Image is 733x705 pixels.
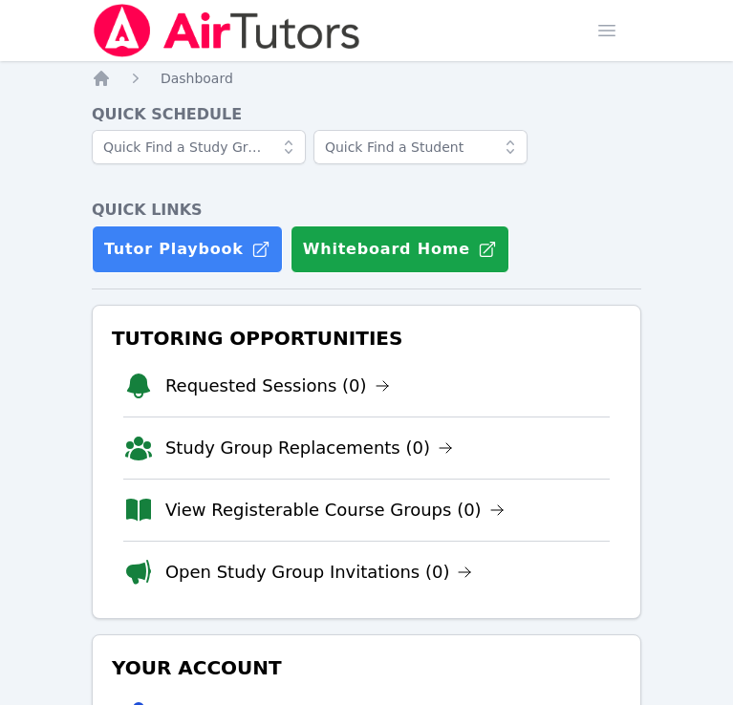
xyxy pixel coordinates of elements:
[165,559,473,586] a: Open Study Group Invitations (0)
[291,225,509,273] button: Whiteboard Home
[92,69,641,88] nav: Breadcrumb
[165,497,505,523] a: View Registerable Course Groups (0)
[92,199,641,222] h4: Quick Links
[92,130,306,164] input: Quick Find a Study Group
[92,103,641,126] h4: Quick Schedule
[108,651,625,685] h3: Your Account
[108,321,625,355] h3: Tutoring Opportunities
[165,373,390,399] a: Requested Sessions (0)
[161,71,233,86] span: Dashboard
[165,435,453,461] a: Study Group Replacements (0)
[92,225,283,273] a: Tutor Playbook
[161,69,233,88] a: Dashboard
[92,4,362,57] img: Air Tutors
[313,130,528,164] input: Quick Find a Student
